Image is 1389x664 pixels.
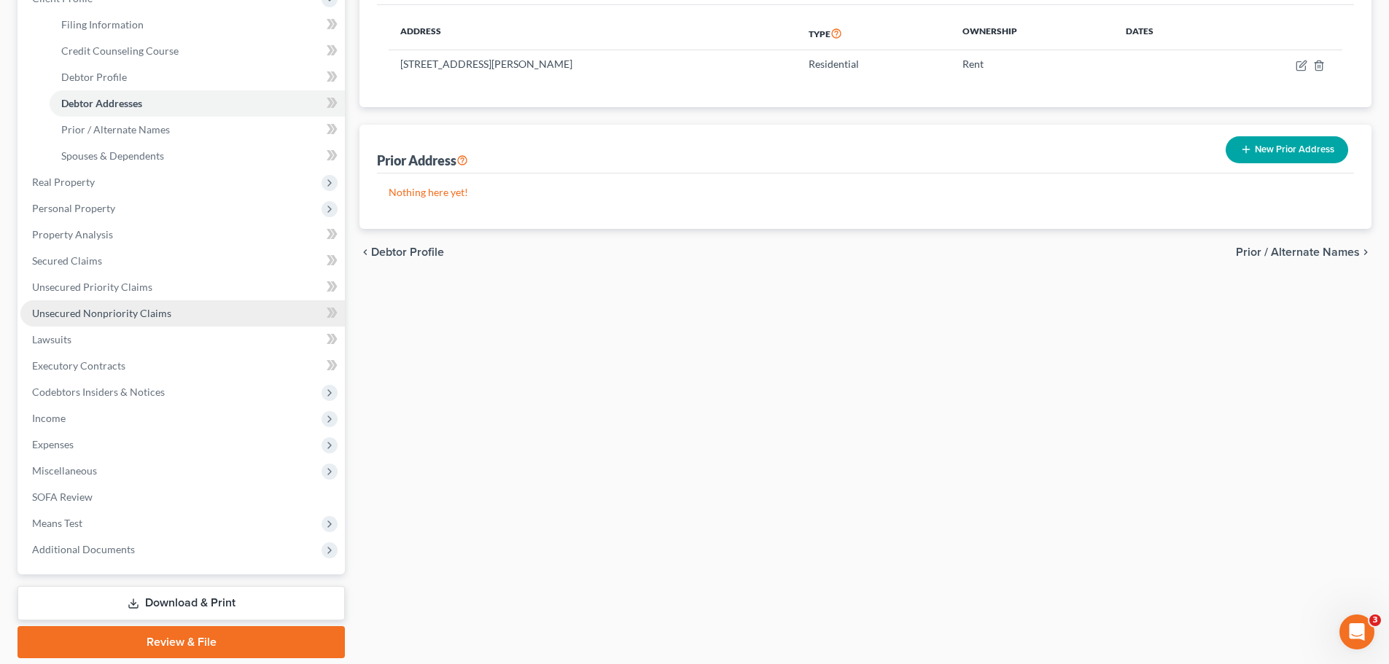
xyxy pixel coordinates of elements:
span: Additional Documents [32,543,135,555]
a: Secured Claims [20,248,345,274]
td: [STREET_ADDRESS][PERSON_NAME] [389,50,797,78]
span: Executory Contracts [32,359,125,372]
button: chevron_left Debtor Profile [359,246,444,258]
i: chevron_right [1360,246,1372,258]
a: Unsecured Priority Claims [20,274,345,300]
a: Debtor Profile [50,64,345,90]
span: Filing Information [61,18,144,31]
a: Debtor Addresses [50,90,345,117]
a: Review & File [17,626,345,658]
span: Spouses & Dependents [61,149,164,162]
a: Lawsuits [20,327,345,353]
span: Debtor Addresses [61,97,142,109]
td: Residential [797,50,951,78]
th: Dates [1114,17,1221,50]
a: SOFA Review [20,484,345,510]
a: Download & Print [17,586,345,620]
span: Real Property [32,176,95,188]
span: Credit Counseling Course [61,44,179,57]
span: Miscellaneous [32,464,97,477]
span: Property Analysis [32,228,113,241]
th: Type [797,17,951,50]
a: Unsecured Nonpriority Claims [20,300,345,327]
span: Personal Property [32,202,115,214]
th: Ownership [951,17,1114,50]
span: Expenses [32,438,74,450]
a: Spouses & Dependents [50,143,345,169]
button: New Prior Address [1226,136,1348,163]
iframe: Intercom live chat [1339,614,1374,649]
span: SOFA Review [32,491,93,503]
span: Lawsuits [32,333,71,345]
span: Means Test [32,517,82,529]
span: Unsecured Priority Claims [32,281,152,293]
th: Address [389,17,797,50]
td: Rent [951,50,1114,78]
span: Debtor Profile [61,71,127,83]
div: Prior Address [377,152,468,169]
span: Secured Claims [32,254,102,267]
a: Filing Information [50,12,345,38]
span: 3 [1369,614,1381,626]
a: Credit Counseling Course [50,38,345,64]
span: Income [32,412,66,424]
p: Nothing here yet! [389,185,1342,200]
a: Prior / Alternate Names [50,117,345,143]
button: Prior / Alternate Names chevron_right [1236,246,1372,258]
span: Codebtors Insiders & Notices [32,386,165,398]
span: Prior / Alternate Names [61,123,170,136]
span: Debtor Profile [371,246,444,258]
a: Property Analysis [20,222,345,248]
i: chevron_left [359,246,371,258]
span: Unsecured Nonpriority Claims [32,307,171,319]
span: Prior / Alternate Names [1236,246,1360,258]
a: Executory Contracts [20,353,345,379]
